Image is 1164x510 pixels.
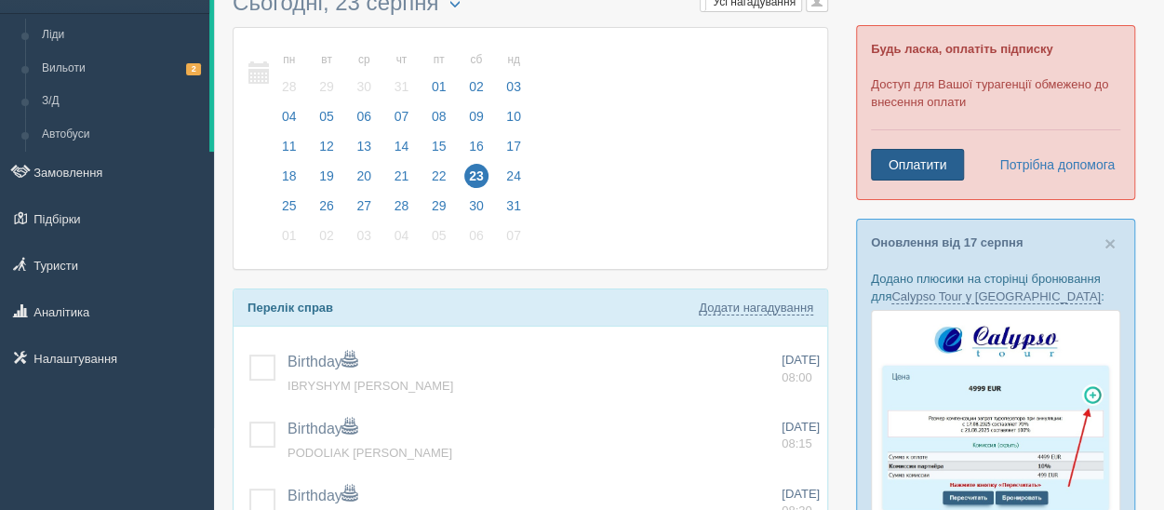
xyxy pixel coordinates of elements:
span: 08 [427,104,451,128]
a: 07 [384,106,420,136]
small: сб [464,52,488,68]
a: 11 [272,136,307,166]
small: пт [427,52,451,68]
a: 06 [459,225,494,255]
span: 18 [277,164,301,188]
a: 15 [421,136,457,166]
span: [DATE] [782,420,820,434]
a: 20 [346,166,381,195]
span: 07 [390,104,414,128]
a: Автобуси [33,118,209,152]
span: 07 [502,223,526,248]
a: чт 31 [384,42,420,106]
span: PODOLIAK [PERSON_NAME] [288,446,452,460]
span: 02 [464,74,488,99]
a: 25 [272,195,307,225]
a: пн 28 [272,42,307,106]
small: чт [390,52,414,68]
span: 04 [277,104,301,128]
span: 15 [427,134,451,158]
a: 08 [421,106,457,136]
span: 01 [277,223,301,248]
span: 30 [352,74,376,99]
span: 09 [464,104,488,128]
span: 13 [352,134,376,158]
a: 23 [459,166,494,195]
span: 21 [390,164,414,188]
span: 03 [502,74,526,99]
span: 23 [464,164,488,188]
span: 20 [352,164,376,188]
a: Оновлення від 17 серпня [871,235,1023,249]
span: 11 [277,134,301,158]
span: 12 [314,134,339,158]
small: нд [502,52,526,68]
a: 14 [384,136,420,166]
a: ср 30 [346,42,381,106]
a: З/Д [33,85,209,118]
span: 31 [390,74,414,99]
a: нд 03 [496,42,527,106]
span: 29 [314,74,339,99]
a: Birthday [288,354,357,369]
small: ср [352,52,376,68]
a: 17 [496,136,527,166]
a: 19 [309,166,344,195]
a: пт 01 [421,42,457,106]
a: [DATE] 08:15 [782,419,820,453]
a: 03 [346,225,381,255]
a: 22 [421,166,457,195]
a: 02 [309,225,344,255]
a: Вильоти2 [33,52,209,86]
b: Перелік справ [248,301,333,315]
a: 04 [384,225,420,255]
a: Потрібна допомога [987,149,1116,181]
a: 06 [346,106,381,136]
div: Доступ для Вашої турагенції обмежено до внесення оплати [856,25,1135,200]
a: Birthday [288,421,357,436]
a: 31 [496,195,527,225]
small: вт [314,52,339,68]
span: 30 [464,194,488,218]
span: 29 [427,194,451,218]
a: 27 [346,195,381,225]
span: 28 [277,74,301,99]
a: 09 [459,106,494,136]
a: вт 29 [309,42,344,106]
a: IBRYSHYM [PERSON_NAME] [288,379,453,393]
a: 05 [421,225,457,255]
a: 24 [496,166,527,195]
a: 21 [384,166,420,195]
span: 25 [277,194,301,218]
span: 31 [502,194,526,218]
a: 29 [421,195,457,225]
span: 19 [314,164,339,188]
a: Додати нагадування [699,301,813,315]
span: 06 [352,104,376,128]
a: 04 [272,106,307,136]
span: 02 [314,223,339,248]
a: 07 [496,225,527,255]
span: 28 [390,194,414,218]
span: 17 [502,134,526,158]
span: 16 [464,134,488,158]
a: 01 [272,225,307,255]
b: Будь ласка, оплатіть підписку [871,42,1052,56]
a: 10 [496,106,527,136]
a: 12 [309,136,344,166]
span: 2 [186,63,201,75]
span: 05 [314,104,339,128]
span: 08:15 [782,436,812,450]
a: 30 [459,195,494,225]
span: 26 [314,194,339,218]
a: Birthday [288,488,357,503]
span: 10 [502,104,526,128]
a: 18 [272,166,307,195]
span: 03 [352,223,376,248]
span: [DATE] [782,487,820,501]
a: Оплатити [871,149,964,181]
span: 08:00 [782,370,812,384]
